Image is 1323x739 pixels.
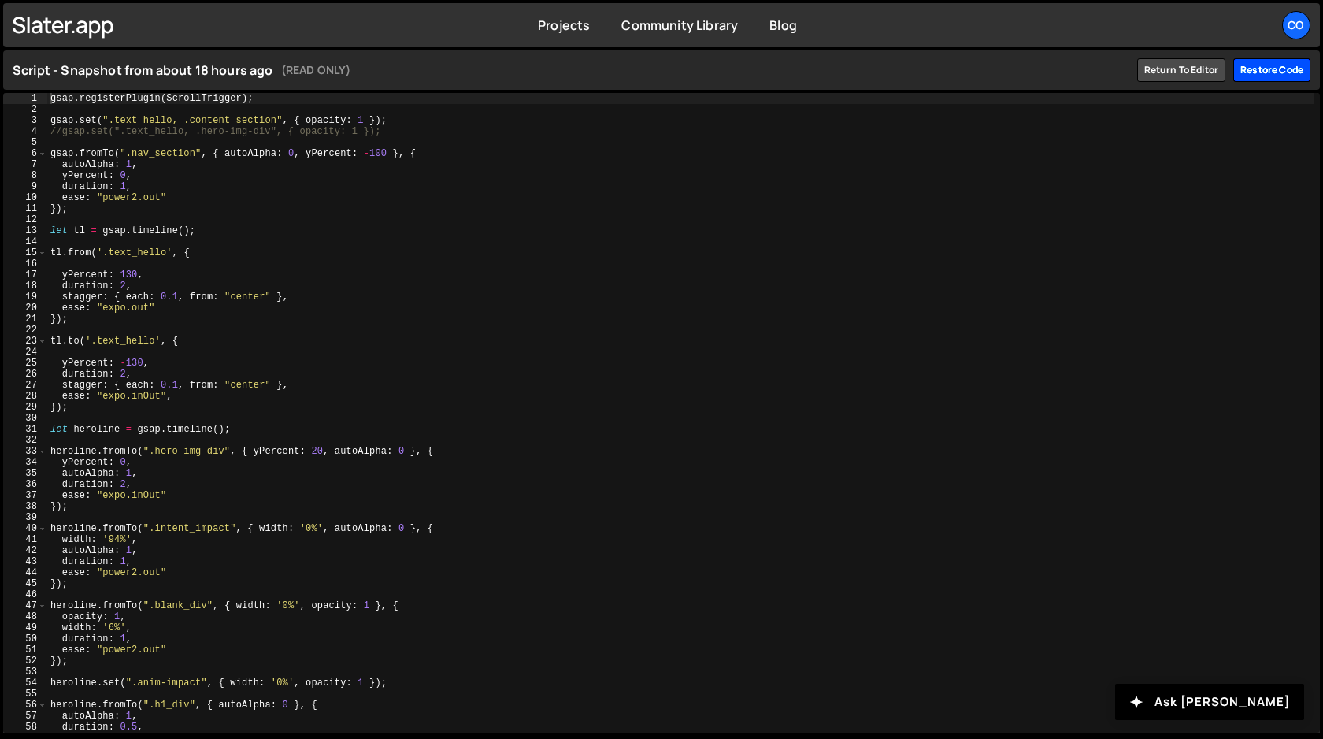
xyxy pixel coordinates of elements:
[3,380,47,391] div: 27
[3,545,47,556] div: 42
[3,644,47,655] div: 51
[3,402,47,413] div: 29
[3,115,47,126] div: 3
[3,358,47,369] div: 25
[3,479,47,490] div: 36
[3,104,47,115] div: 2
[769,17,797,34] a: Blog
[1282,11,1310,39] a: Co
[3,424,47,435] div: 31
[3,600,47,611] div: 47
[3,446,47,457] div: 33
[3,148,47,159] div: 6
[3,391,47,402] div: 28
[3,468,47,479] div: 35
[3,512,47,523] div: 39
[3,170,47,181] div: 8
[1115,684,1304,720] button: Ask [PERSON_NAME]
[3,269,47,280] div: 17
[3,633,47,644] div: 50
[3,126,47,137] div: 4
[3,534,47,545] div: 41
[3,523,47,534] div: 40
[3,159,47,170] div: 7
[3,578,47,589] div: 45
[3,556,47,567] div: 43
[3,435,47,446] div: 32
[3,192,47,203] div: 10
[621,17,738,34] a: Community Library
[3,214,47,225] div: 12
[3,501,47,512] div: 38
[3,700,47,711] div: 56
[3,457,47,468] div: 34
[3,611,47,622] div: 48
[3,722,47,733] div: 58
[3,689,47,700] div: 55
[3,247,47,258] div: 15
[3,203,47,214] div: 11
[1137,58,1226,82] a: Return to editor
[3,655,47,667] div: 52
[3,314,47,325] div: 21
[3,336,47,347] div: 23
[3,622,47,633] div: 49
[3,225,47,236] div: 13
[3,236,47,247] div: 14
[3,292,47,303] div: 19
[281,61,351,80] small: (READ ONLY)
[3,413,47,424] div: 30
[3,325,47,336] div: 22
[1233,58,1310,82] div: Restore code
[3,567,47,578] div: 44
[3,678,47,689] div: 54
[3,589,47,600] div: 46
[3,303,47,314] div: 20
[538,17,590,34] a: Projects
[3,280,47,292] div: 18
[13,61,1129,80] h1: Script - Snapshot from about 18 hours ago
[3,137,47,148] div: 5
[3,711,47,722] div: 57
[3,181,47,192] div: 9
[3,347,47,358] div: 24
[3,490,47,501] div: 37
[3,258,47,269] div: 16
[3,369,47,380] div: 26
[3,93,47,104] div: 1
[3,667,47,678] div: 53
